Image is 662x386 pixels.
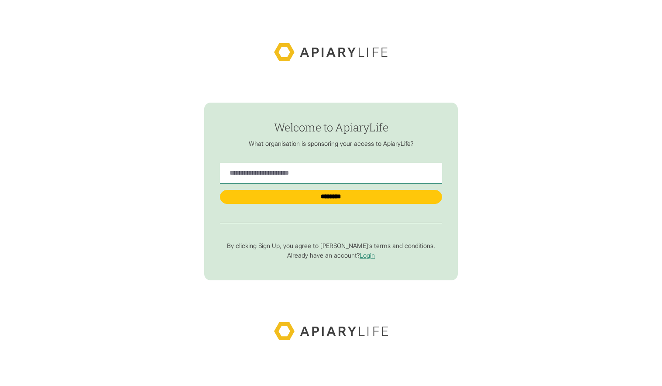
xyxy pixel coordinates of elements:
[220,252,442,260] p: Already have an account?
[220,140,442,148] p: What organisation is sponsoring your access to ApiaryLife?
[220,242,442,250] p: By clicking Sign Up, you agree to [PERSON_NAME]’s terms and conditions.
[360,252,375,259] a: Login
[220,121,442,134] h1: Welcome to ApiaryLife
[204,103,458,280] form: find-employer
